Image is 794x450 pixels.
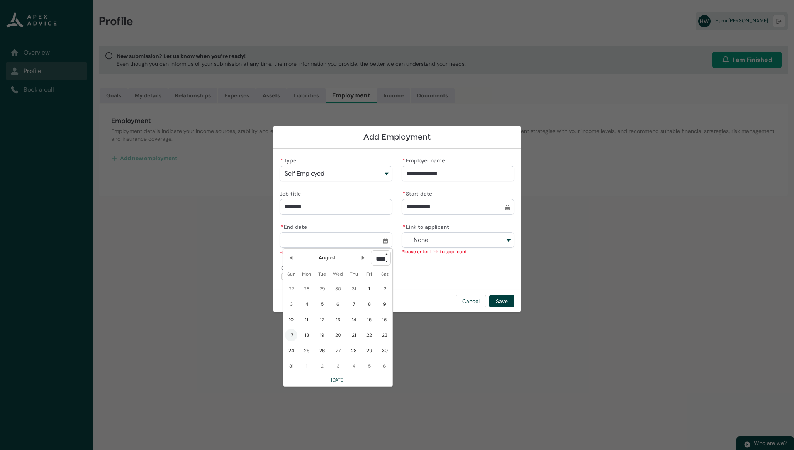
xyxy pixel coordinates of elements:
span: 1 [363,283,375,295]
td: 2025-08-01 [361,281,377,297]
label: Job title [280,188,304,198]
abbr: required [402,223,405,230]
td: 2025-07-28 [299,281,314,297]
span: 27 [285,283,297,295]
span: Current occupation [281,262,334,272]
button: Save [489,295,514,307]
span: 31 [348,283,360,295]
abbr: required [280,157,283,164]
abbr: Monday [302,271,311,277]
label: Link to applicant [402,222,452,231]
abbr: Thursday [350,271,358,277]
label: Type [280,155,299,164]
button: Cancel [456,295,486,307]
label: End date [280,222,310,231]
span: 28 [300,283,313,295]
div: Please enter Link to applicant [402,248,514,256]
abbr: Friday [366,271,372,277]
button: Previous Month [285,252,297,264]
abbr: Saturday [381,271,389,277]
td: 2025-07-31 [346,281,361,297]
td: 2025-07-30 [330,281,346,297]
span: --None-- [407,237,435,244]
button: Type [280,166,392,181]
div: Please enter End date (Use format [DATE]) [280,249,392,256]
h1: Add Employment [280,132,514,142]
label: Start date [402,188,435,198]
abbr: required [280,223,283,230]
span: Self Employed [285,170,324,177]
abbr: Wednesday [333,271,343,277]
span: 30 [332,283,344,295]
div: Date picker: August [283,248,393,387]
span: 2 [378,283,391,295]
abbr: Sunday [287,271,295,277]
button: Link to applicant [402,232,514,248]
abbr: Tuesday [318,271,326,277]
td: 2025-08-02 [377,281,392,297]
h2: August [319,254,336,262]
span: 29 [316,283,328,295]
td: 2025-07-29 [314,281,330,297]
abbr: required [402,157,405,164]
label: Employer name [402,155,448,164]
abbr: required [402,190,405,197]
td: 2025-07-27 [283,281,299,297]
button: Next Month [357,252,369,264]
